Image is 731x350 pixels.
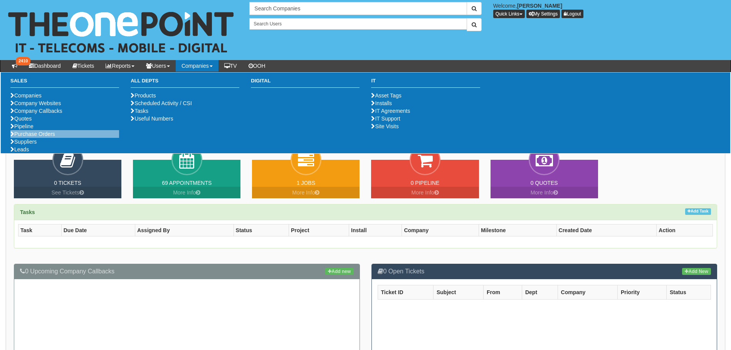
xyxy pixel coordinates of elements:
[378,285,433,299] th: Ticket ID
[23,60,67,72] a: Dashboard
[531,180,558,186] a: 0 Quotes
[491,187,598,198] a: More Info
[556,224,657,236] th: Created Date
[20,209,35,215] strong: Tasks
[526,10,560,18] a: My Settings
[371,100,392,106] a: Installs
[100,60,140,72] a: Reports
[378,268,711,275] h3: 0 Open Tickets
[10,100,61,106] a: Company Websites
[140,60,176,72] a: Users
[243,60,271,72] a: OOH
[131,78,239,88] h3: All Depts
[131,108,148,114] a: Tasks
[617,285,666,299] th: Priority
[371,108,410,114] a: IT Agreements
[325,268,353,275] a: Add new
[251,78,360,88] h3: Digital
[297,180,315,186] a: 1 Jobs
[657,224,713,236] th: Action
[18,224,62,236] th: Task
[371,92,401,99] a: Asset Tags
[666,285,711,299] th: Status
[10,139,37,145] a: Suppliers
[61,224,135,236] th: Due Date
[234,224,289,236] th: Status
[10,146,29,152] a: Leads
[10,116,32,122] a: Quotes
[682,268,711,275] a: Add New
[349,224,402,236] th: Install
[176,60,218,72] a: Companies
[685,208,711,215] a: Add Task
[493,10,525,18] button: Quick Links
[487,2,731,18] div: Welcome,
[10,123,34,129] a: Pipeline
[371,123,398,129] a: Site Visits
[483,285,522,299] th: From
[131,92,156,99] a: Products
[561,10,583,18] a: Logout
[558,285,617,299] th: Company
[135,224,234,236] th: Assigned By
[289,224,349,236] th: Project
[20,268,354,275] h3: 0 Upcoming Company Callbacks
[162,180,212,186] a: 69 Appointments
[371,116,400,122] a: IT Support
[10,92,42,99] a: Companies
[371,187,479,198] a: More Info
[54,180,81,186] a: 0 Tickets
[402,224,479,236] th: Company
[131,116,173,122] a: Useful Numbers
[522,285,558,299] th: Dept
[131,100,192,106] a: Scheduled Activity / CSI
[517,3,562,9] b: [PERSON_NAME]
[433,285,483,299] th: Subject
[14,187,121,198] a: See Tickets
[249,18,467,30] input: Search Users
[371,78,480,88] h3: IT
[218,60,243,72] a: TV
[479,224,556,236] th: Milestone
[133,187,240,198] a: More Info
[249,2,467,15] input: Search Companies
[16,57,30,65] span: 2410
[252,187,360,198] a: More Info
[10,131,55,137] a: Purchase Orders
[411,180,440,186] a: 0 Pipeline
[10,108,62,114] a: Company Callbacks
[10,78,119,88] h3: Sales
[67,60,100,72] a: Tickets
